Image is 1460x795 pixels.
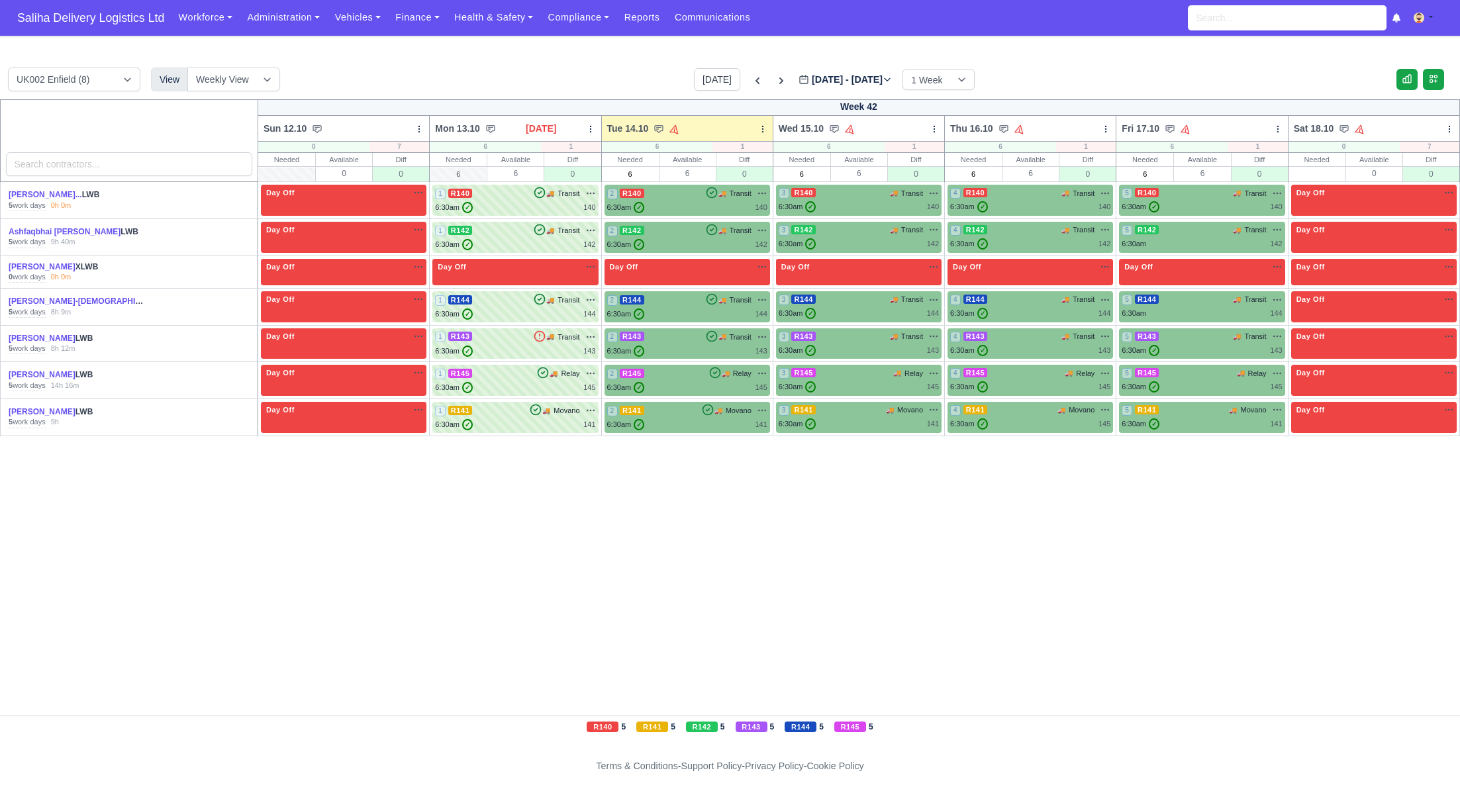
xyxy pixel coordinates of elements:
span: 4 [950,188,961,199]
a: Privacy Policy [745,761,804,771]
strong: 5 [9,344,13,352]
div: 8h 9m [51,307,72,318]
span: Day Off [950,262,984,271]
span: 4 [950,332,961,342]
span: ✓ [805,345,816,356]
div: Needed [1116,153,1173,166]
div: 140 [1270,201,1282,212]
span: 5 [1122,188,1132,199]
span: ✓ [977,238,988,250]
span: Relay [1076,368,1095,379]
span: 🚚 [546,226,554,236]
a: Cookie Policy [806,761,863,771]
div: 6:30am [1122,308,1146,319]
div: Available [1346,153,1402,166]
span: ✓ [1149,201,1159,212]
span: R142 [963,225,988,234]
div: 14h 16m [51,381,79,391]
span: Transit [1073,188,1095,199]
span: Day Off [1294,295,1328,304]
input: Search contractors... [6,152,252,176]
span: Day Off [1294,225,1328,234]
div: 143 [1270,345,1282,356]
a: [PERSON_NAME] [9,370,75,379]
span: 🚚 [1061,295,1069,304]
div: LWB [9,369,146,381]
a: [PERSON_NAME] [9,262,75,271]
div: 0 [1289,142,1400,152]
div: 7 [369,142,429,152]
span: 🚚 [1061,332,1069,342]
span: 4 [950,368,961,379]
div: 140 [755,202,767,213]
span: 🚚 [550,369,558,379]
span: Day Off [1294,262,1328,271]
div: Needed [430,153,487,166]
a: Finance [388,5,447,30]
span: R142 [791,225,816,234]
span: R143 [448,332,473,341]
span: 3 [779,295,789,305]
span: R142 [448,226,473,235]
span: R144 [448,295,473,304]
span: ✓ [1149,345,1159,356]
div: LWB [9,226,146,238]
span: Transit [901,294,923,305]
span: 🚚 [718,226,726,236]
span: [DATE] [526,122,556,135]
div: 6:30am [607,308,645,320]
span: ✓ [462,346,473,357]
span: 2 [607,332,618,342]
a: Saliha Delivery Logistics Ltd [11,5,171,31]
div: 6:30am [779,381,816,393]
span: ✓ [977,381,988,393]
span: R140 [620,189,644,198]
span: Transit [730,225,752,236]
div: 144 [583,308,595,320]
div: 144 [1098,308,1110,319]
span: Day Off [435,262,469,271]
span: Movano [897,404,923,416]
span: Day Off [264,225,297,234]
div: 6:30am [950,308,988,319]
span: Transit [730,332,752,343]
span: ✓ [634,346,644,357]
span: 3 [779,332,789,342]
span: 1 [435,369,446,379]
div: 142 [755,239,767,250]
span: 4 [950,295,961,305]
div: 7 [1400,142,1459,152]
div: 6:30am [1122,238,1146,250]
div: work days [9,381,46,391]
div: 0 [316,166,372,180]
span: 2 [607,369,618,379]
div: Available [1174,153,1230,166]
span: R144 [963,295,988,304]
span: ✓ [977,201,988,212]
span: 🚚 [1233,225,1241,235]
span: ✓ [634,308,644,320]
span: 5 [1122,368,1132,379]
div: 142 [927,238,939,250]
span: R140 [963,188,988,197]
span: R145 [963,368,988,377]
span: R145 [620,369,644,378]
span: 🚚 [890,332,898,342]
span: Day Off [264,188,297,197]
span: 1 [435,295,446,306]
div: 0 [544,166,601,181]
div: 6:30am [435,308,473,320]
span: 2 [607,226,618,236]
span: 🚚 [1233,295,1241,304]
button: [DATE] [694,68,740,91]
a: [PERSON_NAME]... [9,190,82,199]
div: 6 [602,142,713,152]
span: Day Off [264,262,297,271]
a: Administration [240,5,327,30]
strong: 5 [9,308,13,316]
div: 1 [1228,142,1287,152]
div: 6:30am [950,201,988,212]
span: Day Off [779,262,812,271]
div: 142 [583,239,595,250]
div: Needed [602,153,659,166]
